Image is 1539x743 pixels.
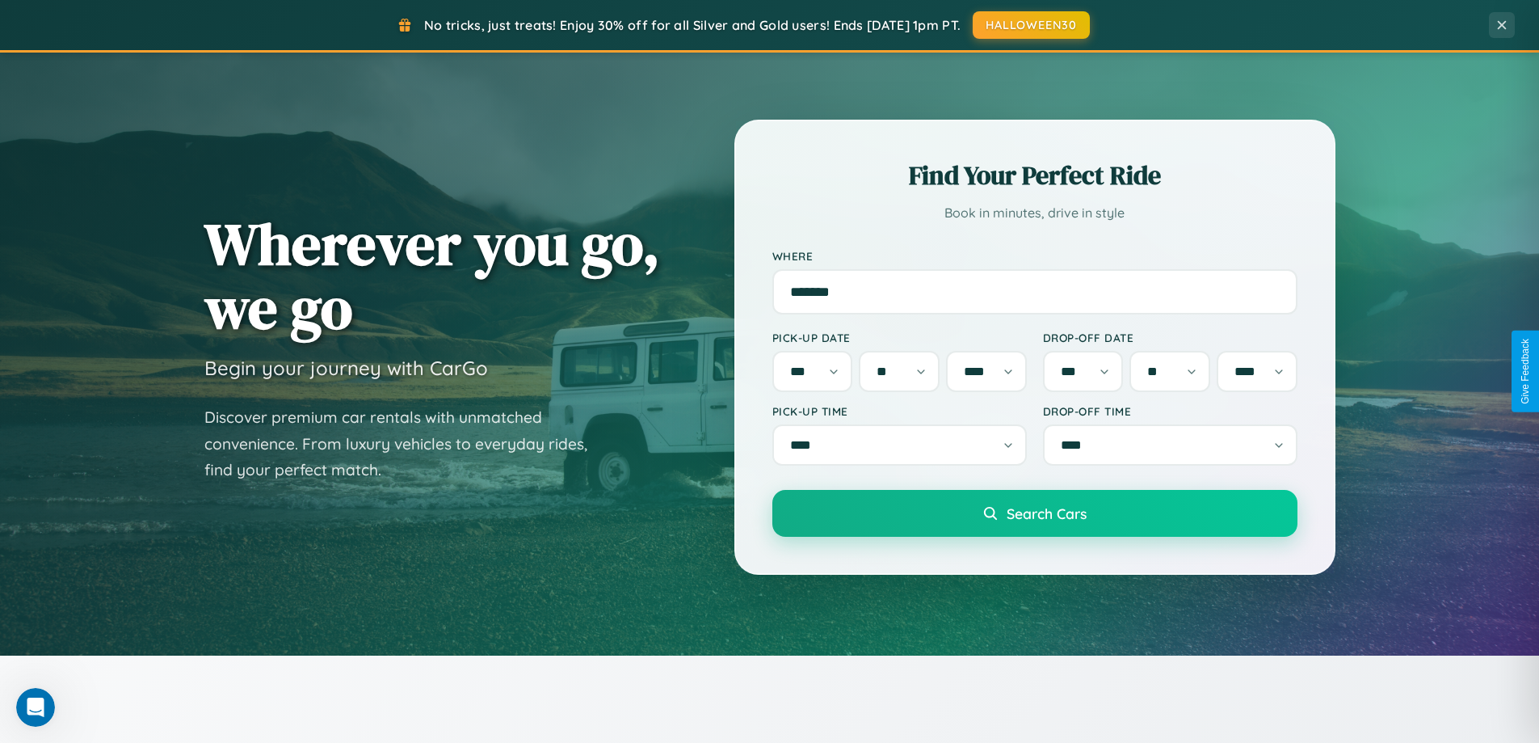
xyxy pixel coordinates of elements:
h3: Begin your journey with CarGo [204,356,488,380]
label: Drop-off Date [1043,331,1297,344]
p: Discover premium car rentals with unmatched convenience. From luxury vehicles to everyday rides, ... [204,404,608,483]
p: Book in minutes, drive in style [772,201,1297,225]
iframe: Intercom live chat [16,688,55,727]
button: Search Cars [772,490,1297,537]
button: HALLOWEEN30 [973,11,1090,39]
label: Pick-up Time [772,404,1027,418]
label: Where [772,249,1297,263]
label: Drop-off Time [1043,404,1297,418]
div: Give Feedback [1520,339,1531,404]
span: No tricks, just treats! Enjoy 30% off for all Silver and Gold users! Ends [DATE] 1pm PT. [424,17,961,33]
span: Search Cars [1007,504,1087,522]
label: Pick-up Date [772,331,1027,344]
h2: Find Your Perfect Ride [772,158,1297,193]
h1: Wherever you go, we go [204,212,660,340]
